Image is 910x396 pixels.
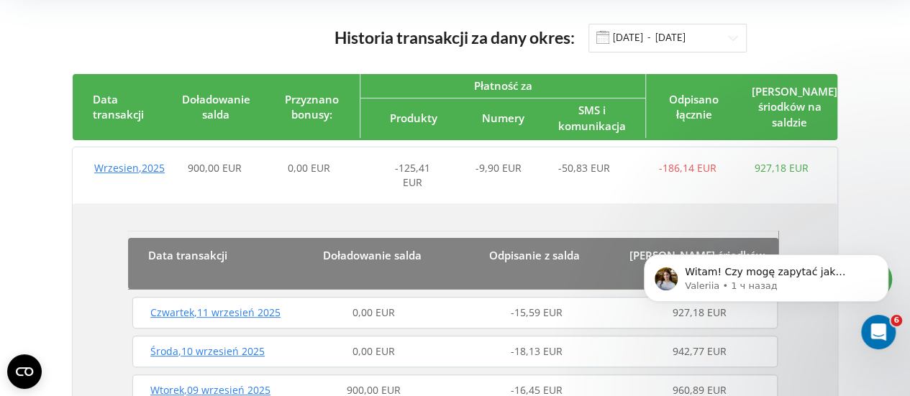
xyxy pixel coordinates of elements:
span: Data transakcji [148,248,227,262]
span: -50,83 EUR [558,161,610,175]
iframe: Intercom notifications сообщение [622,224,910,357]
span: Numery [481,111,524,125]
iframe: Intercom live chat [861,315,896,349]
span: Odpisano łącznie [669,92,719,121]
span: 942,77 EUR [673,344,727,358]
span: Przyznano bonusy: [285,92,339,121]
span: Doładowanie salda [322,248,421,262]
span: Środa , 10 wrzesień 2025 [150,344,265,358]
span: [PERSON_NAME] śriodków na saldzie [752,84,837,129]
span: 927,18 EUR [755,161,809,175]
span: Odpisanie z salda [489,248,580,262]
span: 0,00 EUR [288,161,330,175]
span: -125,41 EUR [394,161,429,189]
span: Wrzesien , 2025 [94,161,165,175]
span: Doładowanie salda [182,92,250,121]
span: -15,59 EUR [511,305,563,319]
span: Historia transakcji za dany okres: [334,27,574,47]
button: Open CMP widget [7,354,42,389]
span: Płatność za [473,78,532,93]
span: 900,00 EUR [188,161,242,175]
span: -18,13 EUR [511,344,563,358]
span: Produkty [390,111,437,125]
span: 0,00 EUR [352,344,395,358]
span: -186,14 EUR [658,161,716,175]
span: SMS i komunikacja [558,103,626,132]
span: 6 [891,315,902,326]
span: Data transakcji [93,92,144,121]
span: 0,00 EUR [352,305,395,319]
span: Czwartek , 11 wrzesień 2025 [150,305,281,319]
span: -9,90 EUR [475,161,521,175]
